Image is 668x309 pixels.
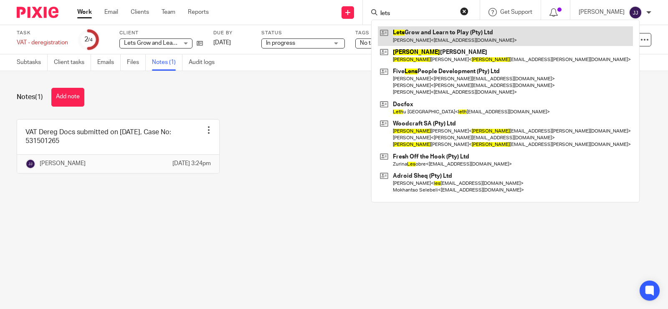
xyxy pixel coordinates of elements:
button: Add note [51,88,84,107]
input: Search [380,10,455,18]
small: /4 [88,38,93,42]
a: Work [77,8,92,16]
h1: Notes [17,93,43,102]
label: Due by [213,30,251,36]
a: Emails [97,54,121,71]
label: Tags [355,30,439,36]
a: Client tasks [54,54,91,71]
button: Clear [460,7,468,15]
div: VAT - deregistration [17,38,68,47]
a: Clients [131,8,149,16]
img: svg%3E [25,159,35,169]
a: Audit logs [189,54,221,71]
span: Lets Grow and Learn to Play (Pty) Ltd [124,40,220,46]
span: [DATE] [213,40,231,46]
img: Pixie [17,7,58,18]
p: [PERSON_NAME] [579,8,625,16]
img: svg%3E [629,6,642,19]
span: (1) [35,94,43,100]
p: [DATE] 3:24pm [172,159,211,168]
a: Notes (1) [152,54,182,71]
label: Task [17,30,68,36]
label: Status [261,30,345,36]
span: In progress [266,40,295,46]
span: Get Support [500,9,532,15]
p: [PERSON_NAME] [40,159,86,168]
a: Subtasks [17,54,48,71]
a: Team [162,8,175,16]
a: Files [127,54,146,71]
span: No tags selected [360,40,404,46]
a: Reports [188,8,209,16]
a: Email [104,8,118,16]
label: Client [119,30,203,36]
div: 2 [84,35,93,44]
